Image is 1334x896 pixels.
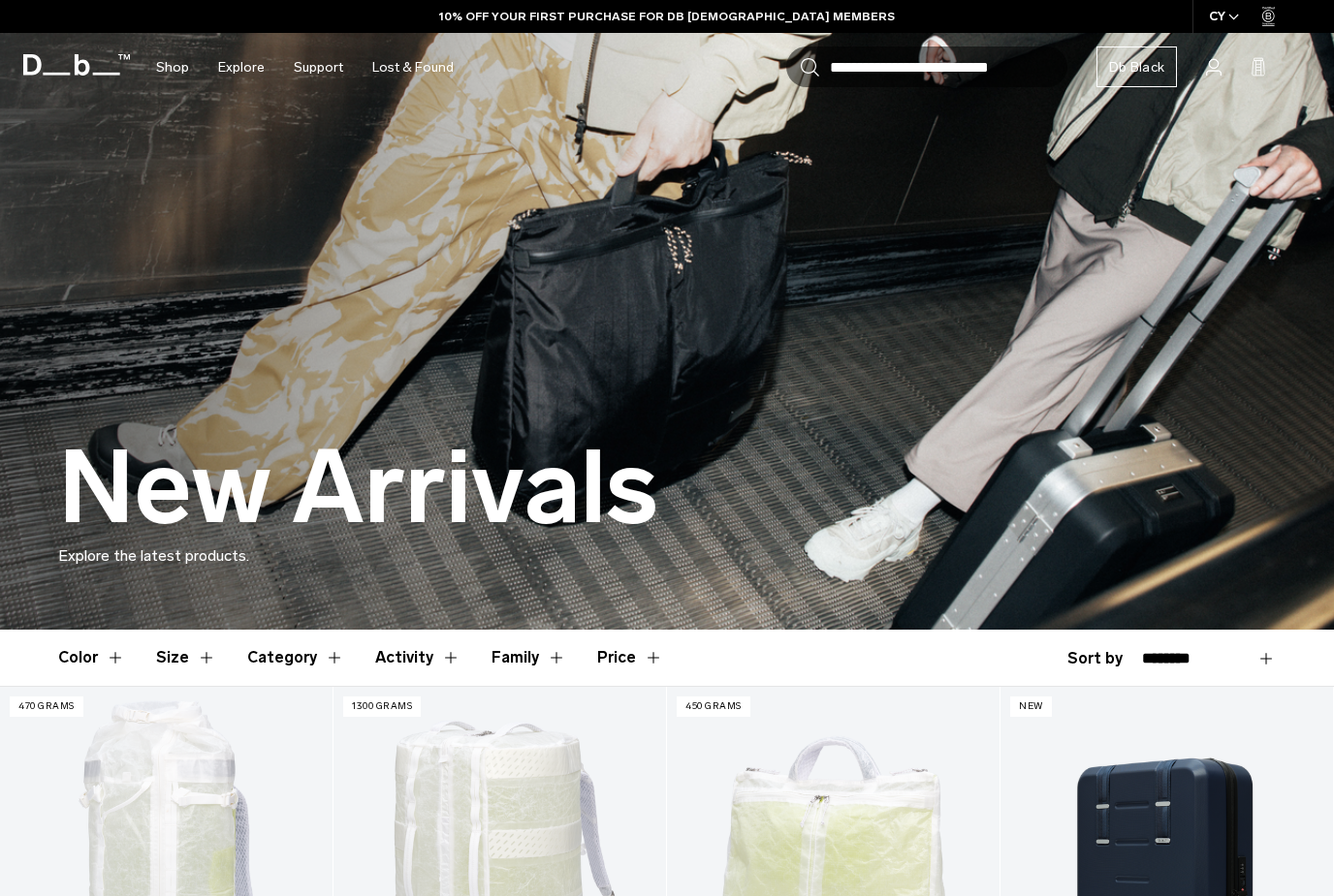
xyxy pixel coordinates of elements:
button: Toggle Price [597,630,663,686]
a: 10% OFF YOUR FIRST PURCHASE FOR DB [DEMOGRAPHIC_DATA] MEMBERS [439,8,895,25]
a: Explore [218,33,265,102]
button: Toggle Filter [247,630,344,686]
p: New [1010,696,1052,717]
a: Db Black [1096,46,1177,87]
button: Toggle Filter [58,630,125,686]
p: 450 grams [677,696,750,717]
p: Explore the latest products. [58,544,1276,568]
nav: Main Navigation [142,33,468,102]
a: Lost & Found [372,33,454,102]
button: Toggle Filter [375,630,461,686]
a: Support [294,33,343,102]
button: Toggle Filter [492,630,566,686]
button: Toggle Filter [156,630,216,686]
p: 470 grams [10,696,83,717]
a: Shop [156,33,189,102]
h1: New Arrivals [58,432,658,544]
p: 1300 grams [343,696,421,717]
